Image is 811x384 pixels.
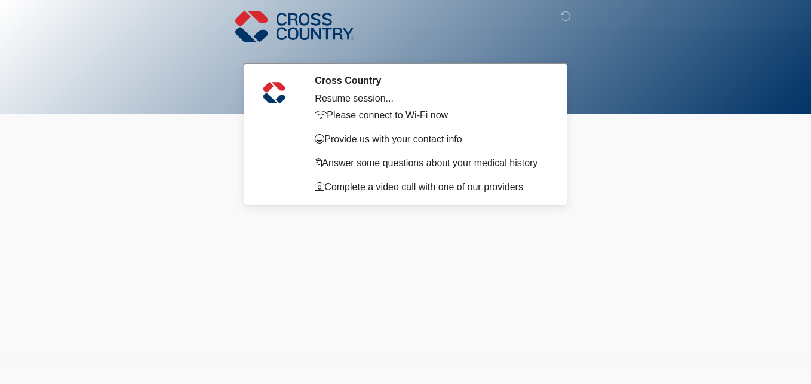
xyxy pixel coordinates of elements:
div: Resume session... [315,92,546,106]
p: Please connect to Wi-Fi now [315,108,546,123]
p: Provide us with your contact info [315,132,546,147]
img: Agent Avatar [256,75,292,111]
p: Answer some questions about your medical history [315,156,546,170]
h2: Cross Country [315,75,546,86]
img: Cross Country Logo [235,9,354,44]
p: Complete a video call with one of our providers [315,180,546,194]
